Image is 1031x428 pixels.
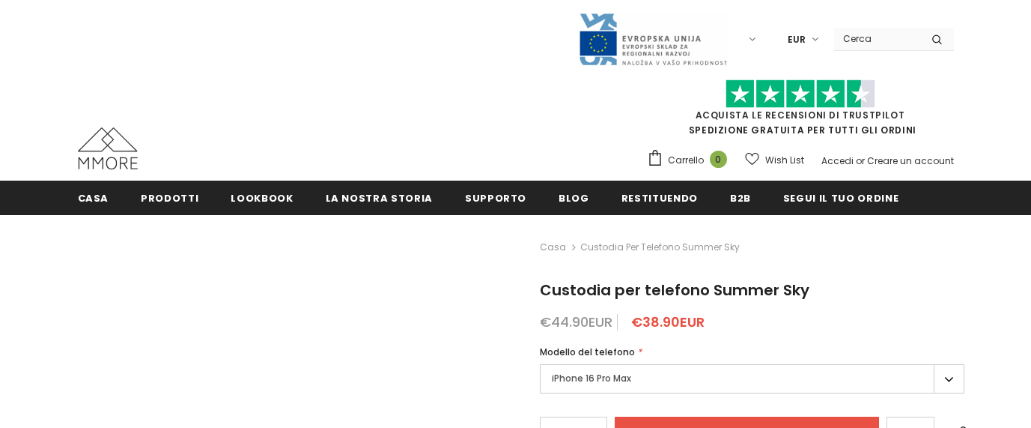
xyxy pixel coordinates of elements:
[783,191,898,205] span: Segui il tuo ordine
[647,86,954,136] span: SPEDIZIONE GRATUITA PER TUTTI GLI ORDINI
[465,181,526,214] a: supporto
[821,154,854,167] a: Accedi
[856,154,865,167] span: or
[78,127,138,169] img: Casi MMORE
[765,153,804,168] span: Wish List
[578,32,728,45] a: Javni Razpis
[141,181,198,214] a: Prodotti
[730,191,751,205] span: B2B
[783,181,898,214] a: Segui il tuo ordine
[231,191,293,205] span: Lookbook
[326,181,433,214] a: La nostra storia
[540,280,809,301] span: Custodia per telefono Summer Sky
[726,79,875,109] img: Fidati di Pilot Stars
[540,238,566,256] a: Casa
[465,191,526,205] span: supporto
[326,191,433,205] span: La nostra storia
[834,28,920,49] input: Search Site
[231,181,293,214] a: Lookbook
[647,149,735,172] a: Carrello 0
[78,181,109,214] a: Casa
[540,346,635,358] span: Modello del telefono
[578,12,728,67] img: Javni Razpis
[78,191,109,205] span: Casa
[621,191,698,205] span: Restituendo
[788,32,806,47] span: EUR
[710,151,727,168] span: 0
[867,154,954,167] a: Creare un account
[559,181,589,214] a: Blog
[540,313,612,331] span: €44.90EUR
[141,191,198,205] span: Prodotti
[580,238,740,256] span: Custodia per telefono Summer Sky
[631,313,705,331] span: €38.90EUR
[540,364,965,394] label: iPhone 16 Pro Max
[696,109,905,121] a: Acquista le recensioni di TrustPilot
[559,191,589,205] span: Blog
[730,181,751,214] a: B2B
[621,181,698,214] a: Restituendo
[745,147,804,173] a: Wish List
[668,153,704,168] span: Carrello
